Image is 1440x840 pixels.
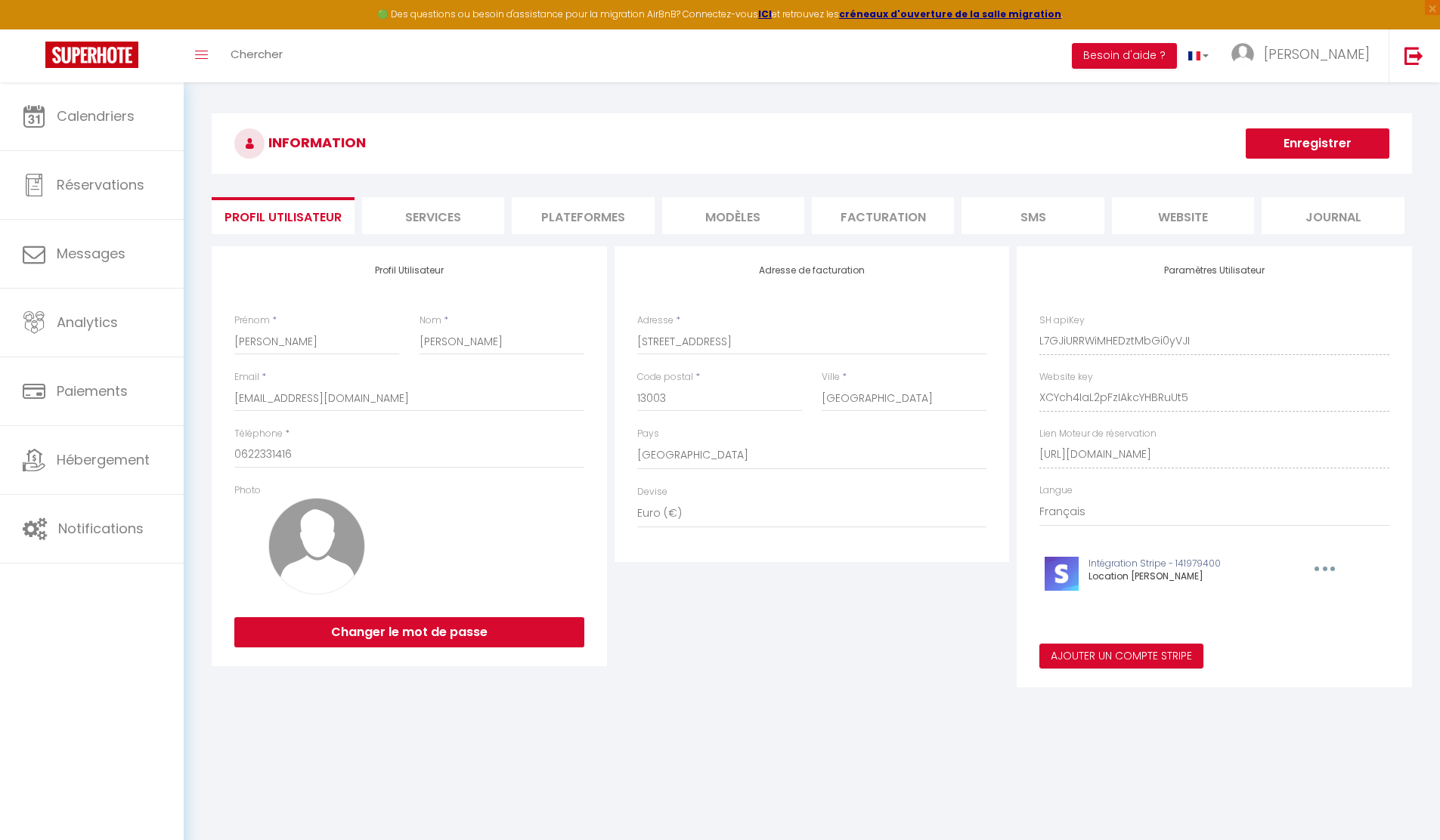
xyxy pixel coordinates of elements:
[57,107,135,125] span: Calendriers
[1262,197,1404,234] li: Journal
[1220,29,1389,82] a: ... [PERSON_NAME]
[1089,557,1280,571] p: Intégration Stripe - 141979400
[637,265,987,276] h4: Adresse de facturation
[1404,46,1423,65] img: logout
[1039,427,1157,441] label: Lien Moteur de réservation
[57,381,128,400] span: Paiements
[57,313,118,332] span: Analytics
[234,427,283,441] label: Téléphone
[758,8,772,20] a: ICI
[1039,483,1073,498] label: Langue
[212,197,354,234] li: Profil Utilisateur
[1039,265,1389,276] h4: Paramètres Utilisateur
[57,244,125,263] span: Messages
[57,450,150,469] span: Hébergement
[1039,370,1093,384] label: Website key
[637,485,667,499] label: Devise
[1045,557,1079,591] img: stripe-logo.jpeg
[231,46,283,62] span: Chercher
[234,483,261,498] label: Photo
[962,197,1104,234] li: SMS
[12,6,57,51] button: Ouvrir le widget de chat LiveChat
[1039,644,1203,669] button: Ajouter un compte Stripe
[1089,570,1203,582] span: Location [PERSON_NAME]
[268,498,365,594] img: avatar.png
[637,313,674,328] label: Adresse
[1039,313,1085,328] label: SH apiKey
[219,29,294,82] a: Chercher
[234,370,259,384] label: Email
[839,8,1061,20] a: créneaux d'ouverture de la salle migration
[57,175,144,194] span: Réservations
[420,313,441,328] label: Nom
[1231,43,1254,66] img: ...
[637,370,693,384] label: Code postal
[1072,43,1177,69] button: Besoin d'aide ?
[45,42,138,68] img: Super Booking
[234,313,270,328] label: Prénom
[234,265,584,276] h4: Profil Utilisateur
[512,197,654,234] li: Plateformes
[822,370,840,384] label: Ville
[362,197,504,234] li: Services
[212,113,1412,174] h3: INFORMATION
[1264,45,1370,63] span: [PERSON_NAME]
[812,197,954,234] li: Facturation
[58,519,144,538] span: Notifications
[1246,128,1389,159] button: Enregistrer
[662,197,804,234] li: MODÈLES
[637,427,659,441] label: Pays
[234,617,584,647] button: Changer le mot de passe
[1112,197,1254,234] li: website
